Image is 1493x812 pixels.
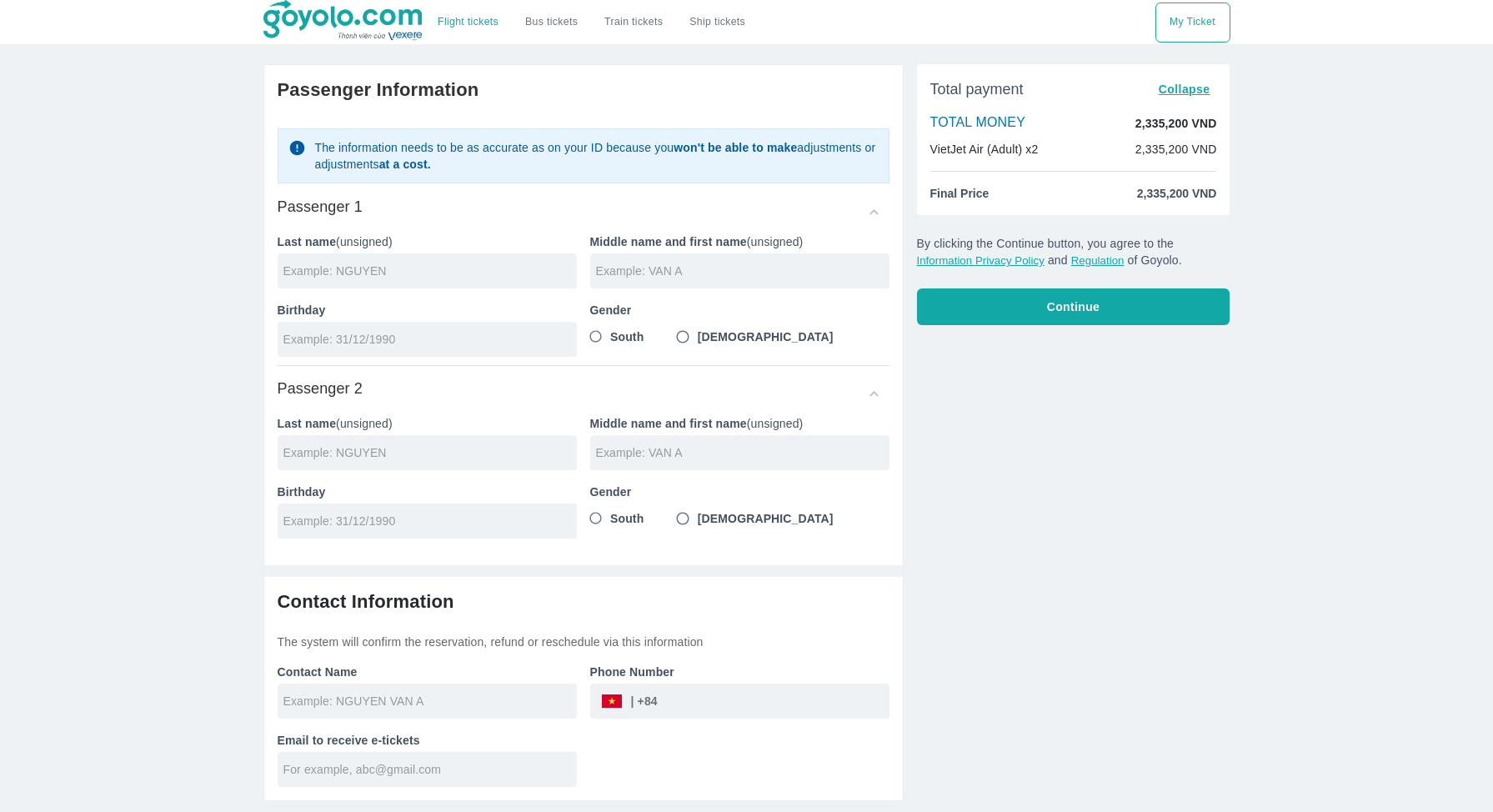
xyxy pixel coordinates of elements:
a: Flight tickets [438,16,499,28]
input: Example: NGUYEN [283,444,577,461]
strong: at a cost. [379,158,431,171]
strong: won't be able to make [674,141,797,154]
p: Birthday [278,302,577,318]
input: Example: VAN A [596,263,889,279]
span: Collapse [1159,83,1210,96]
input: Example: NGUYEN VAN A [283,693,577,709]
b: Middle name and first name [590,235,747,248]
h6: Passenger Information [278,78,889,102]
h6: Passenger 1 [278,197,363,217]
a: Bus tickets [525,16,578,28]
p: (unsigned) [278,233,577,250]
p: The information needs to be as accurate as on your ID because you adjustments or adjustments [314,139,878,173]
p: Birthday [278,484,577,500]
span: Total payment [930,79,1024,99]
h6: Contact Information [278,590,889,614]
p: The system will confirm the reservation, refund or reschedule via this information [278,634,889,650]
input: For example, abc@gmail.com [283,761,577,778]
p: VietJet Air (Adult) x2 [930,141,1039,158]
p: Gender [590,484,889,500]
input: Example: VAN A [596,444,889,461]
b: Last name [278,417,337,430]
h6: Passenger 2 [278,378,363,398]
span: 2,335,200 VND [1137,185,1217,202]
p: TOTAL MONEY [930,114,1026,133]
b: Phone Number [590,665,674,679]
p: 2,335,200 VND [1135,115,1217,132]
span: [DEMOGRAPHIC_DATA] [698,328,834,345]
button: Collapse [1152,78,1217,101]
font: and [1048,253,1068,267]
p: Gender [590,302,889,318]
button: Information Privacy Policy [917,254,1045,267]
p: (unsigned) [590,233,889,250]
font: By clicking the Continue button, you agree to the [917,237,1175,250]
div: choose transportation mode [424,3,759,43]
span: Final Price [930,185,989,202]
button: Ship tickets [676,3,759,43]
button: Regulation [1071,254,1125,267]
b: Middle name and first name [590,417,747,430]
p: (unsigned) [278,415,577,432]
span: [DEMOGRAPHIC_DATA] [698,510,834,527]
button: Continue [917,288,1230,325]
p: 2,335,200 VND [1135,141,1217,158]
span: South [610,510,644,527]
a: Train tickets [591,3,676,43]
span: South [610,328,644,345]
b: Contact Name [278,665,358,679]
b: Last name [278,235,337,248]
input: Example: 31/12/1990 [283,331,560,348]
div: choose transportation mode [1155,3,1230,43]
b: Email to receive e-tickets [278,734,420,747]
p: (unsigned) [590,415,889,432]
input: Example: NGUYEN [283,263,577,279]
span: Continue [1047,298,1100,315]
font: My Ticket [1170,16,1215,28]
input: Example: 31/12/1990 [283,513,560,529]
font: of Goyolo. [1128,253,1182,267]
